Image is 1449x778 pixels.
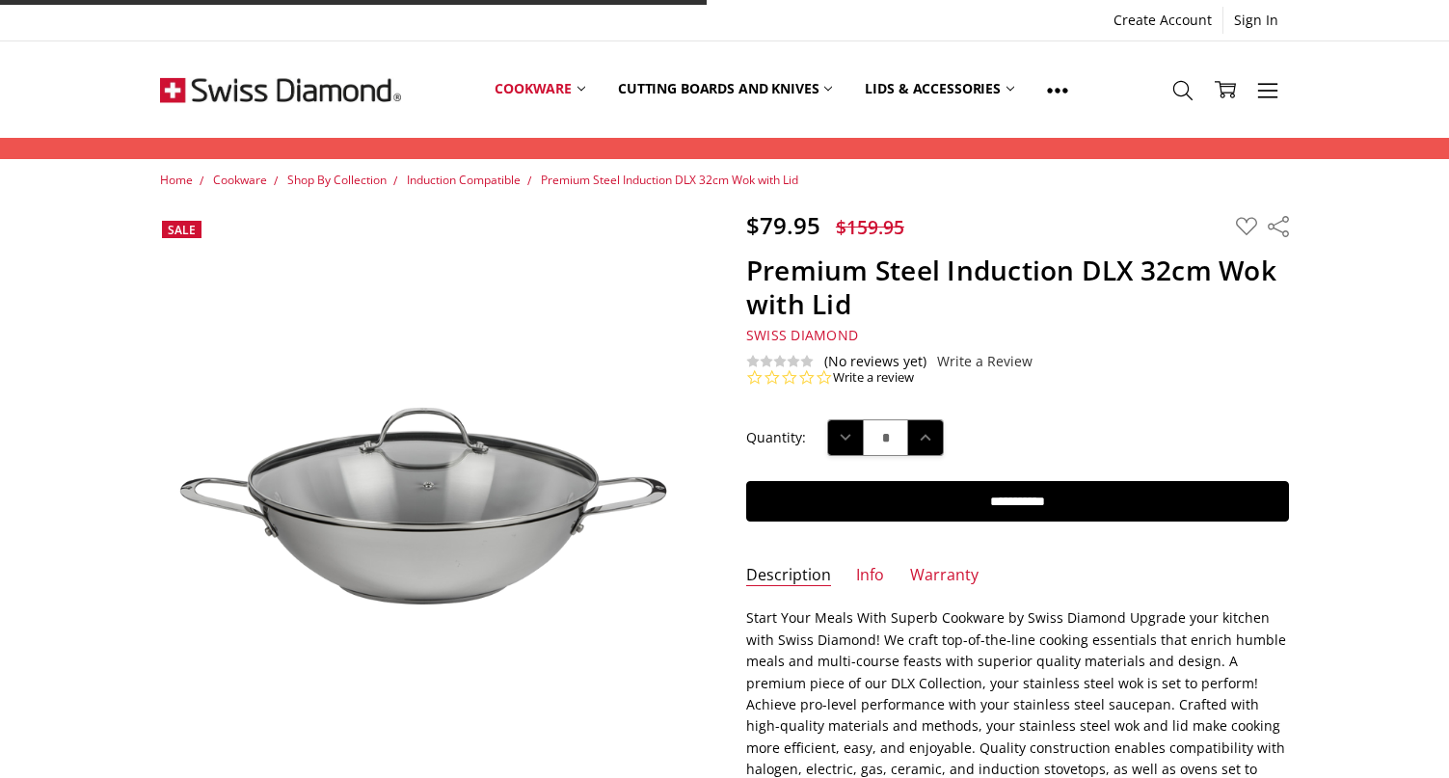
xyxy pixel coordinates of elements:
[746,565,831,587] a: Description
[287,172,387,188] a: Shop By Collection
[213,172,267,188] a: Cookware
[856,565,884,587] a: Info
[168,222,196,238] span: Sale
[160,172,193,188] a: Home
[746,254,1289,321] h1: Premium Steel Induction DLX 32cm Wok with Lid
[824,354,926,369] span: (No reviews yet)
[910,565,979,587] a: Warranty
[836,214,904,240] span: $159.95
[1103,7,1222,34] a: Create Account
[602,46,849,132] a: Cutting boards and knives
[746,326,858,344] span: Swiss Diamond
[478,46,602,132] a: Cookware
[937,354,1033,369] a: Write a Review
[833,369,914,387] a: Write a review
[541,172,798,188] a: Premium Steel Induction DLX 32cm Wok with Lid
[746,209,820,241] span: $79.95
[407,172,521,188] a: Induction Compatible
[160,41,401,138] img: Free Shipping On Every Order
[848,46,1030,132] a: Lids & Accessories
[746,427,806,448] label: Quantity:
[1031,46,1085,133] a: Show All
[1223,7,1289,34] a: Sign In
